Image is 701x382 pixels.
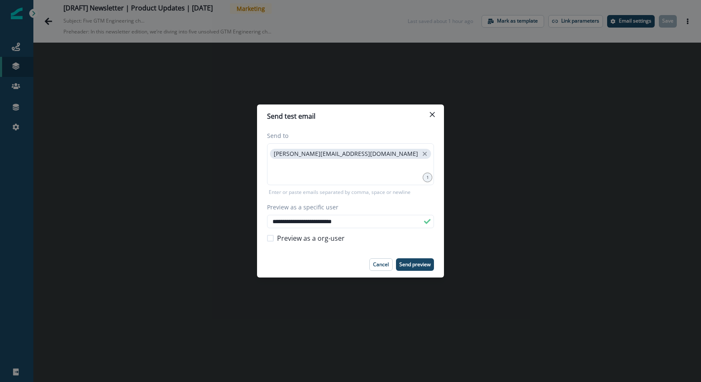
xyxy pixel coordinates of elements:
[267,203,429,211] label: Preview as a specific user
[267,188,412,196] p: Enter or paste emails separated by comma, space or newline
[426,108,439,121] button: Close
[421,150,429,158] button: close
[267,111,315,121] p: Send test email
[274,150,418,158] p: [PERSON_NAME][EMAIL_ADDRESS][DOMAIN_NAME]
[423,173,432,182] div: 1
[396,258,434,271] button: Send preview
[369,258,393,271] button: Cancel
[267,131,429,140] label: Send to
[277,233,345,243] span: Preview as a org-user
[399,262,431,267] p: Send preview
[373,262,389,267] p: Cancel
